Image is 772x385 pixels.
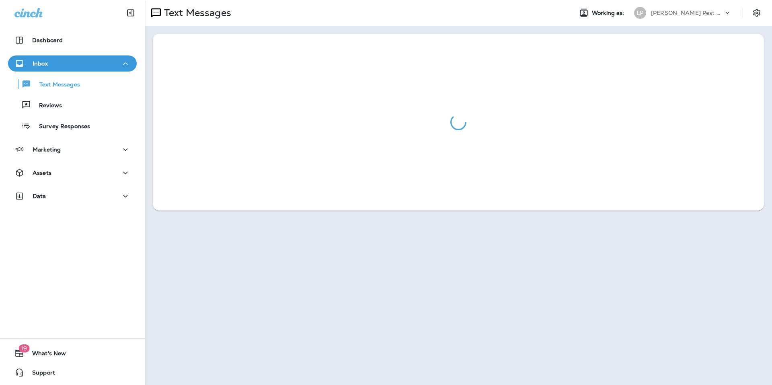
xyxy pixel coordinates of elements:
[161,7,231,19] p: Text Messages
[651,10,723,16] p: [PERSON_NAME] Pest Control
[18,344,29,352] span: 19
[8,76,137,92] button: Text Messages
[8,188,137,204] button: Data
[31,81,80,89] p: Text Messages
[8,55,137,72] button: Inbox
[33,146,61,153] p: Marketing
[592,10,626,16] span: Working as:
[24,350,66,360] span: What's New
[31,123,90,131] p: Survey Responses
[33,170,51,176] p: Assets
[119,5,142,21] button: Collapse Sidebar
[31,102,62,110] p: Reviews
[8,141,137,158] button: Marketing
[749,6,764,20] button: Settings
[24,369,55,379] span: Support
[8,32,137,48] button: Dashboard
[8,165,137,181] button: Assets
[8,117,137,134] button: Survey Responses
[8,345,137,361] button: 19What's New
[634,7,646,19] div: LP
[32,37,63,43] p: Dashboard
[8,96,137,113] button: Reviews
[33,193,46,199] p: Data
[8,365,137,381] button: Support
[33,60,48,67] p: Inbox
